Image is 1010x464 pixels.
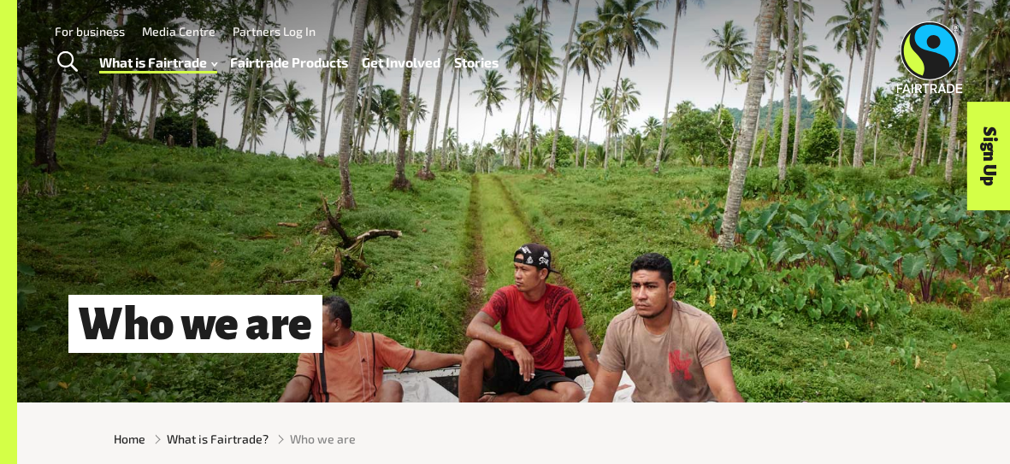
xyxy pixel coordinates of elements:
[99,50,217,74] a: What is Fairtrade
[233,24,316,38] a: Partners Log In
[290,430,356,448] span: Who we are
[167,430,269,448] a: What is Fairtrade?
[896,21,962,93] img: Fairtrade Australia New Zealand logo
[46,41,88,84] a: Toggle Search
[114,430,145,448] a: Home
[230,50,348,74] a: Fairtrade Products
[55,24,125,38] a: For business
[454,50,499,74] a: Stories
[362,50,440,74] a: Get Involved
[68,295,322,353] h1: Who we are
[142,24,216,38] a: Media Centre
